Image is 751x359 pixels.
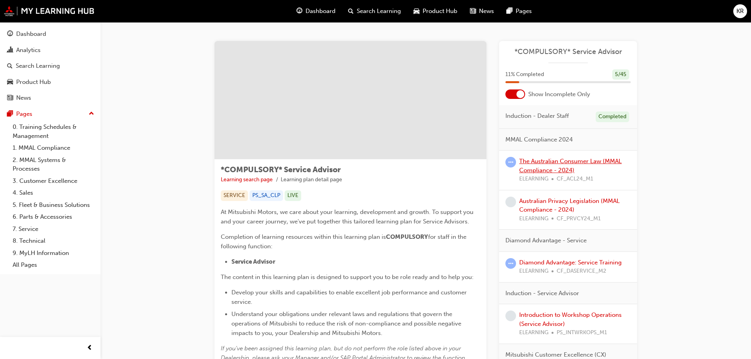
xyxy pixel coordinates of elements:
span: news-icon [7,95,13,102]
div: SERVICE [221,190,248,201]
span: for staff in the following function: [221,233,468,250]
span: guage-icon [7,31,13,38]
a: 5. Fleet & Business Solutions [9,199,97,211]
a: pages-iconPages [500,3,538,19]
a: search-iconSearch Learning [342,3,407,19]
a: News [3,91,97,105]
span: learningRecordVerb_NONE-icon [505,311,516,321]
a: 8. Technical [9,235,97,247]
span: COMPULSORY [386,233,428,240]
button: KR [733,4,747,18]
a: *COMPULSORY* Service Advisor [505,47,631,56]
span: ELEARNING [519,267,548,276]
a: 3. Customer Excellence [9,175,97,187]
span: learningRecordVerb_NONE-icon [505,197,516,207]
span: pages-icon [7,111,13,118]
div: PS_SA_CLP [250,190,283,201]
a: 0. Training Schedules & Management [9,121,97,142]
span: The content in this learning plan is designed to support you to be role ready and to help you: [221,273,473,281]
a: Australian Privacy Legislation (MMAL Compliance - 2024) [519,197,620,214]
span: Dashboard [306,7,335,16]
a: news-iconNews [464,3,500,19]
span: Search Learning [357,7,401,16]
button: Pages [3,107,97,121]
span: MMAL Compliance 2024 [505,135,573,144]
span: up-icon [89,109,94,119]
span: learningRecordVerb_ATTEMPT-icon [505,258,516,269]
span: CF_ACL24_M1 [557,175,593,184]
span: KR [736,7,744,16]
span: Develop your skills and capabilities to enable excellent job performance and customer service. [231,289,468,305]
button: DashboardAnalyticsSearch LearningProduct HubNews [3,25,97,107]
span: ELEARNING [519,175,548,184]
a: All Pages [9,259,97,271]
span: car-icon [7,79,13,86]
span: At Mitsubishi Motors, we care about your learning, development and growth. To support you and you... [221,208,475,225]
a: 2. MMAL Systems & Processes [9,154,97,175]
div: Product Hub [16,78,51,87]
div: Completed [596,112,629,122]
span: pages-icon [507,6,512,16]
span: prev-icon [87,343,93,353]
span: Understand your obligations under relevant laws and regulations that govern the operations of Mit... [231,311,463,337]
div: 5 / 45 [612,69,629,80]
span: Diamond Advantage - Service [505,236,587,245]
li: Learning plan detail page [281,175,342,184]
span: Induction - Service Advisor [505,289,579,298]
span: guage-icon [296,6,302,16]
div: Pages [16,110,32,119]
span: 11 % Completed [505,70,544,79]
a: The Australian Consumer Law (MMAL Compliance - 2024) [519,158,622,174]
a: Search Learning [3,59,97,73]
a: Dashboard [3,27,97,41]
a: 7. Service [9,223,97,235]
a: 1. MMAL Compliance [9,142,97,154]
div: Analytics [16,46,41,55]
span: Product Hub [423,7,457,16]
a: Introduction to Workshop Operations (Service Advisor) [519,311,622,327]
span: Pages [516,7,532,16]
span: Show Incomplete Only [528,90,590,99]
div: Dashboard [16,30,46,39]
span: CF_DASERVICE_M2 [557,267,606,276]
span: chart-icon [7,47,13,54]
span: News [479,7,494,16]
span: PS_INTWRKOPS_M1 [557,328,607,337]
span: ELEARNING [519,214,548,223]
div: Search Learning [16,61,60,71]
a: Product Hub [3,75,97,89]
span: news-icon [470,6,476,16]
span: car-icon [414,6,419,16]
span: search-icon [348,6,354,16]
span: Induction - Dealer Staff [505,112,569,121]
div: LIVE [285,190,301,201]
div: News [16,93,31,102]
img: mmal [4,6,95,16]
a: 6. Parts & Accessories [9,211,97,223]
span: search-icon [7,63,13,70]
a: Diamond Advantage: Service Training [519,259,622,266]
a: Learning search page [221,176,273,183]
span: *COMPULSORY* Service Advisor [221,165,341,174]
a: 9. MyLH Information [9,247,97,259]
span: Service Advisor [231,258,275,265]
span: Completion of learning resources within this learning plan is [221,233,386,240]
a: guage-iconDashboard [290,3,342,19]
span: learningRecordVerb_ATTEMPT-icon [505,157,516,167]
a: Analytics [3,43,97,58]
a: 4. Sales [9,187,97,199]
a: car-iconProduct Hub [407,3,464,19]
span: CF_PRVCY24_M1 [557,214,601,223]
span: ELEARNING [519,328,548,337]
